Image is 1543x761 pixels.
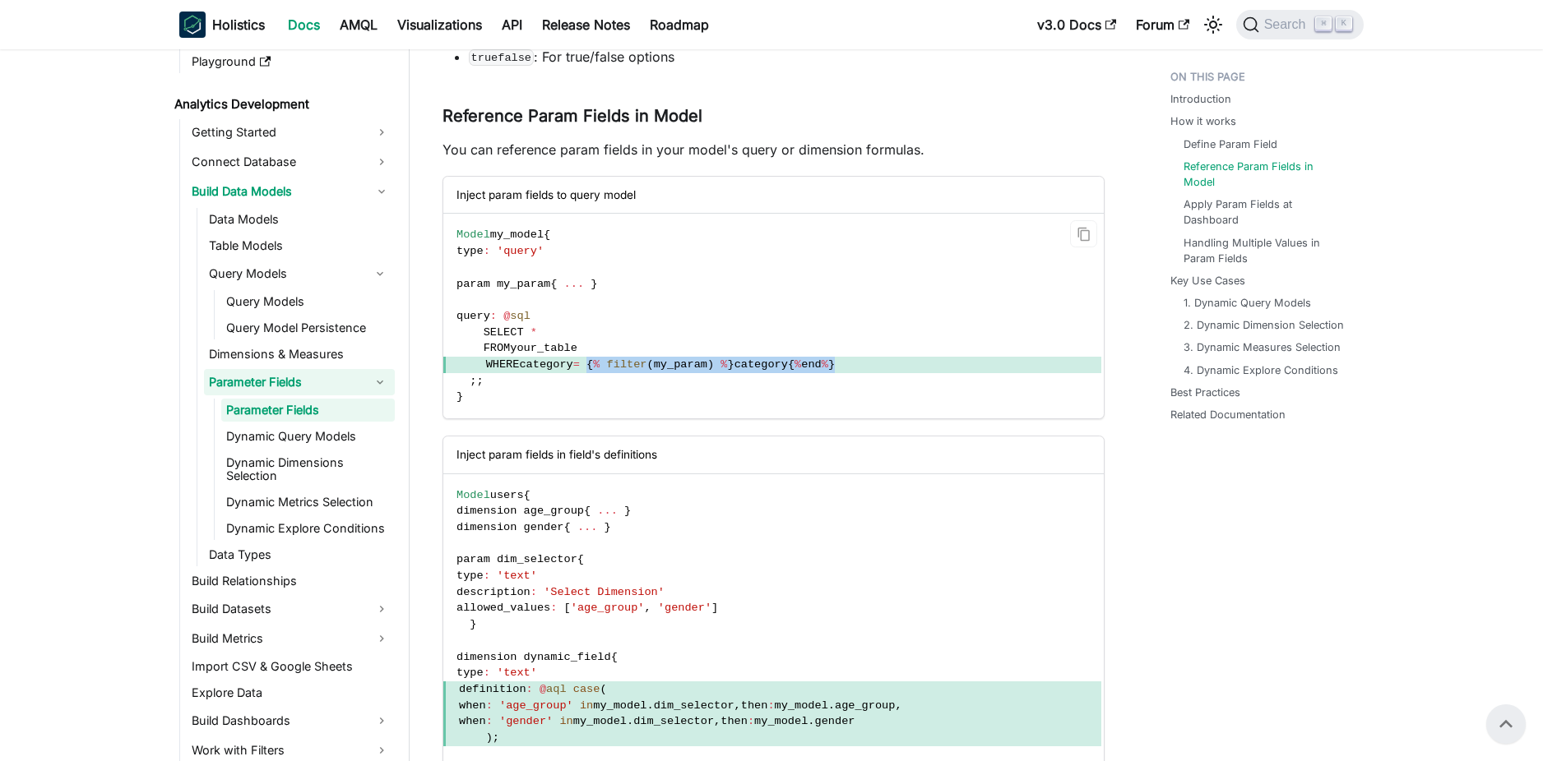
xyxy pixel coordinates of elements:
[470,618,476,630] span: }
[721,358,727,371] span: %
[647,358,654,371] span: (
[1184,136,1277,152] a: Define Param Field
[221,316,395,339] a: Query Model Persistence
[484,666,490,679] span: :
[486,699,493,712] span: :
[640,12,719,38] a: Roadmap
[456,278,550,290] span: param my_param
[658,602,711,614] span: 'gender'
[573,358,580,371] span: =
[456,602,550,614] span: allowed_values
[456,390,463,403] span: }
[456,570,484,582] span: type
[1170,113,1236,129] a: How it works
[187,655,395,678] a: Import CSV & Google Sheets
[497,245,544,257] span: 'query'
[510,310,530,322] span: sql
[654,358,707,371] span: my_param
[835,699,895,712] span: age_group
[456,521,564,533] span: dimension gender
[499,699,573,712] span: 'age_group'
[741,699,768,712] span: then
[470,375,476,387] span: ;
[179,12,206,38] img: Holistics
[600,683,606,695] span: (
[492,12,532,38] a: API
[497,666,537,679] span: 'text'
[499,715,553,727] span: 'gender'
[564,602,571,614] span: [
[484,570,490,582] span: :
[795,358,801,371] span: %
[544,228,550,241] span: {
[1184,317,1344,333] a: 2. Dynamic Dimension Selection
[212,15,265,35] b: Holistics
[1027,12,1126,38] a: v3.0 Docs
[707,358,714,371] span: )
[365,369,395,395] button: Collapse sidebar category 'Parameter Fields'
[456,553,577,565] span: param dim_selector
[510,342,577,354] span: your_table
[221,451,395,487] a: Dynamic Dimensions Selection
[895,699,901,712] span: ,
[586,358,593,371] span: {
[1486,704,1526,744] button: Scroll back to top
[573,715,627,727] span: my_model
[605,521,611,533] span: }
[540,683,546,695] span: @
[801,358,821,371] span: end
[531,586,537,598] span: :
[550,602,557,614] span: :
[788,358,795,371] span: {
[734,699,741,712] span: ,
[577,521,597,533] span: ...
[815,715,855,727] span: gender
[550,278,557,290] span: {
[564,521,571,533] span: {
[1170,385,1240,400] a: Best Practices
[584,505,591,517] span: {
[748,715,754,727] span: :
[593,358,600,371] span: %
[1184,362,1338,378] a: 4. Dynamic Explore Conditions
[593,699,646,712] span: my_model
[456,505,584,517] span: dimension age_group
[163,49,410,761] nav: Docs sidebar
[221,517,395,540] a: Dynamic Explore Conditions
[591,278,597,290] span: }
[573,683,600,695] span: case
[711,602,718,614] span: ]
[1070,220,1097,247] button: Copy code to clipboard
[1184,295,1311,311] a: 1. Dynamic Query Models
[221,425,395,448] a: Dynamic Query Models
[169,93,395,116] a: Analytics Development
[597,505,617,517] span: ...
[459,699,486,712] span: when
[187,149,395,175] a: Connect Database
[443,177,1104,214] div: Inject param fields to query model
[532,12,640,38] a: Release Notes
[627,715,633,727] span: .
[187,570,395,593] a: Build Relationships
[490,228,544,241] span: my_model
[187,681,395,704] a: Explore Data
[490,489,524,501] span: users
[611,651,618,663] span: {
[1184,339,1341,355] a: 3. Dynamic Measures Selection
[1184,196,1347,228] a: Apply Param Fields at Dashboard
[187,625,395,652] a: Build Metrics
[330,12,387,38] a: AMQL
[559,715,572,727] span: in
[486,358,520,371] span: WHERE
[187,178,395,205] a: Build Data Models
[456,245,484,257] span: type
[187,50,395,73] a: Playground
[1259,17,1316,32] span: Search
[459,715,486,727] span: when
[1336,16,1352,31] kbd: K
[808,715,814,727] span: .
[456,651,611,663] span: dimension dynamic_field
[459,683,526,695] span: definition
[204,261,365,287] a: Query Models
[456,666,484,679] span: type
